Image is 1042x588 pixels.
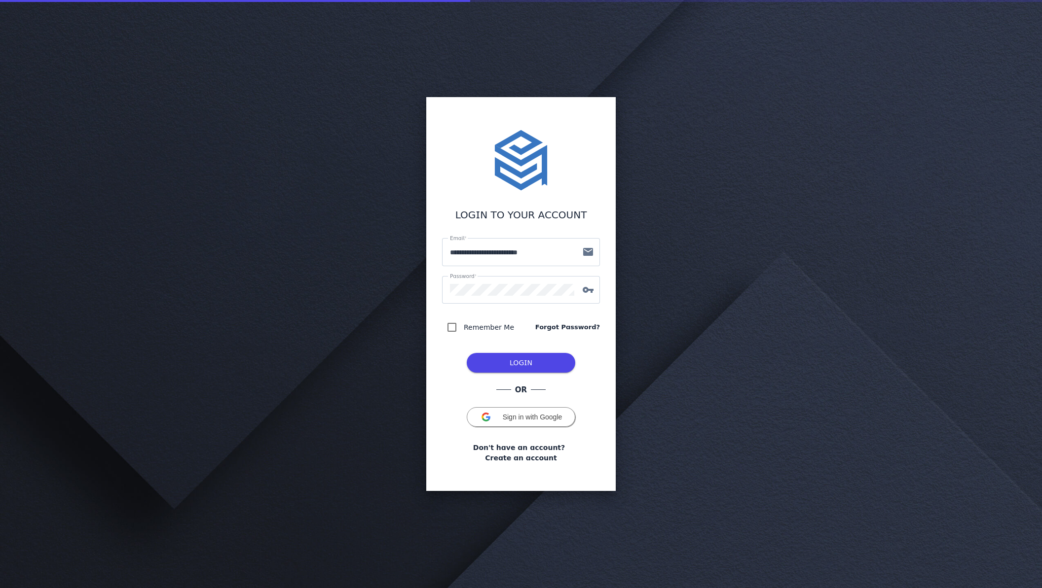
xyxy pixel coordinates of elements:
[467,353,575,373] button: LOG IN
[576,284,600,296] mat-icon: vpn_key
[503,413,562,421] span: Sign in with Google
[473,443,565,453] span: Don't have an account?
[442,208,600,222] div: LOGIN TO YOUR ACCOUNT
[576,246,600,258] mat-icon: mail
[467,407,575,427] button: Sign in with Google
[462,321,514,333] label: Remember Me
[450,273,475,279] mat-label: Password
[511,384,531,396] span: OR
[535,322,600,332] a: Forgot Password?
[450,235,464,241] mat-label: Email
[489,129,553,192] img: stacktome.svg
[485,453,557,463] a: Create an account
[510,359,532,367] span: LOGIN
